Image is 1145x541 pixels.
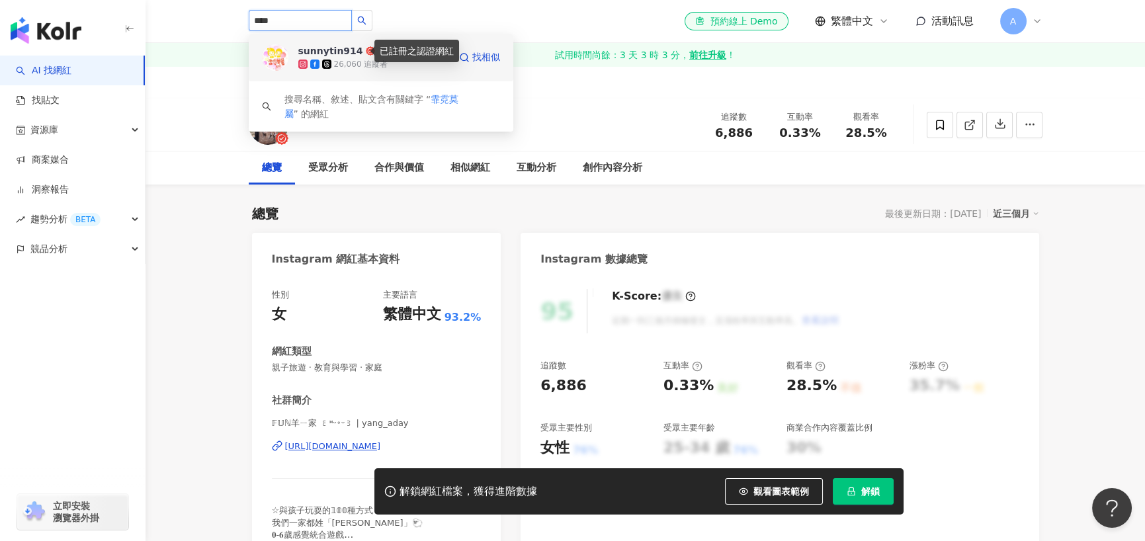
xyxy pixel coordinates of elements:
[472,51,500,64] span: 找相似
[786,376,837,396] div: 28.5%
[272,362,482,374] span: 親子旅遊 · 教育與學習 · 家庭
[847,487,856,496] span: lock
[445,310,482,325] span: 93.2%
[786,360,826,372] div: 觀看率
[540,422,592,434] div: 受眾主要性別
[285,440,381,452] div: [URL][DOMAIN_NAME]
[16,215,25,224] span: rise
[540,376,587,396] div: 6,886
[663,360,702,372] div: 互動率
[841,110,892,124] div: 觀看率
[374,40,459,62] div: 已註冊之認證網紅
[685,12,788,30] a: 預約線上 Demo
[30,234,67,264] span: 競品分析
[272,345,312,358] div: 網紅類型
[272,417,482,429] span: 𝔽𝕌ℕ羊ㄧ家 ꒰⑅ᵕ༚ᵕ꒱ | yang_aday
[70,213,101,226] div: BETA
[845,126,886,140] span: 28.5%
[272,440,482,452] a: [URL][DOMAIN_NAME]
[779,126,820,140] span: 0.33%
[17,494,128,530] a: chrome extension立即安裝 瀏覽器外掛
[146,43,1145,67] a: 試用時間尚餘：3 天 3 時 3 分，前往升級！
[21,501,47,522] img: chrome extension
[861,486,880,497] span: 解鎖
[262,44,288,71] img: KOL Avatar
[663,422,715,434] div: 受眾主要年齡
[540,252,648,267] div: Instagram 數據總覽
[831,14,873,28] span: 繁體中文
[459,44,500,71] a: 找相似
[16,94,60,107] a: 找貼文
[252,204,278,223] div: 總覽
[775,110,826,124] div: 互動率
[30,204,101,234] span: 趨勢分析
[786,422,872,434] div: 商業合作內容覆蓋比例
[298,44,363,58] div: sunnytin914
[540,360,566,372] div: 追蹤數
[383,304,441,325] div: 繁體中文
[16,183,69,196] a: 洞察報告
[612,289,696,304] div: K-Score :
[715,126,753,140] span: 6,886
[583,160,642,176] div: 創作內容分析
[709,110,759,124] div: 追蹤數
[695,15,777,28] div: 預約線上 Demo
[53,500,99,524] span: 立即安裝 瀏覽器外掛
[663,376,714,396] div: 0.33%
[383,289,417,301] div: 主要語言
[753,486,809,497] span: 觀看圖表範例
[272,289,289,301] div: 性別
[689,48,726,62] strong: 前往升級
[16,153,69,167] a: 商案媒合
[334,59,388,70] div: 26,060 追蹤者
[272,394,312,407] div: 社群簡介
[885,208,981,219] div: 最後更新日期：[DATE]
[11,17,81,44] img: logo
[30,115,58,145] span: 資源庫
[450,160,490,176] div: 相似網紅
[272,304,286,325] div: 女
[540,438,570,458] div: 女性
[833,478,894,505] button: 解鎖
[993,205,1039,222] div: 近三個月
[910,360,949,372] div: 漲粉率
[931,15,974,27] span: 活動訊息
[308,160,348,176] div: 受眾分析
[725,478,823,505] button: 觀看圖表範例
[374,160,424,176] div: 合作與價值
[400,485,537,499] div: 解鎖網紅檔案，獲得進階數據
[262,160,282,176] div: 總覽
[262,102,271,111] span: search
[272,252,400,267] div: Instagram 網紅基本資料
[1010,14,1017,28] span: A
[357,16,366,25] span: search
[284,92,500,121] div: 搜尋名稱、敘述、貼文含有關鍵字 “ ” 的網紅
[517,160,556,176] div: 互動分析
[16,64,71,77] a: searchAI 找網紅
